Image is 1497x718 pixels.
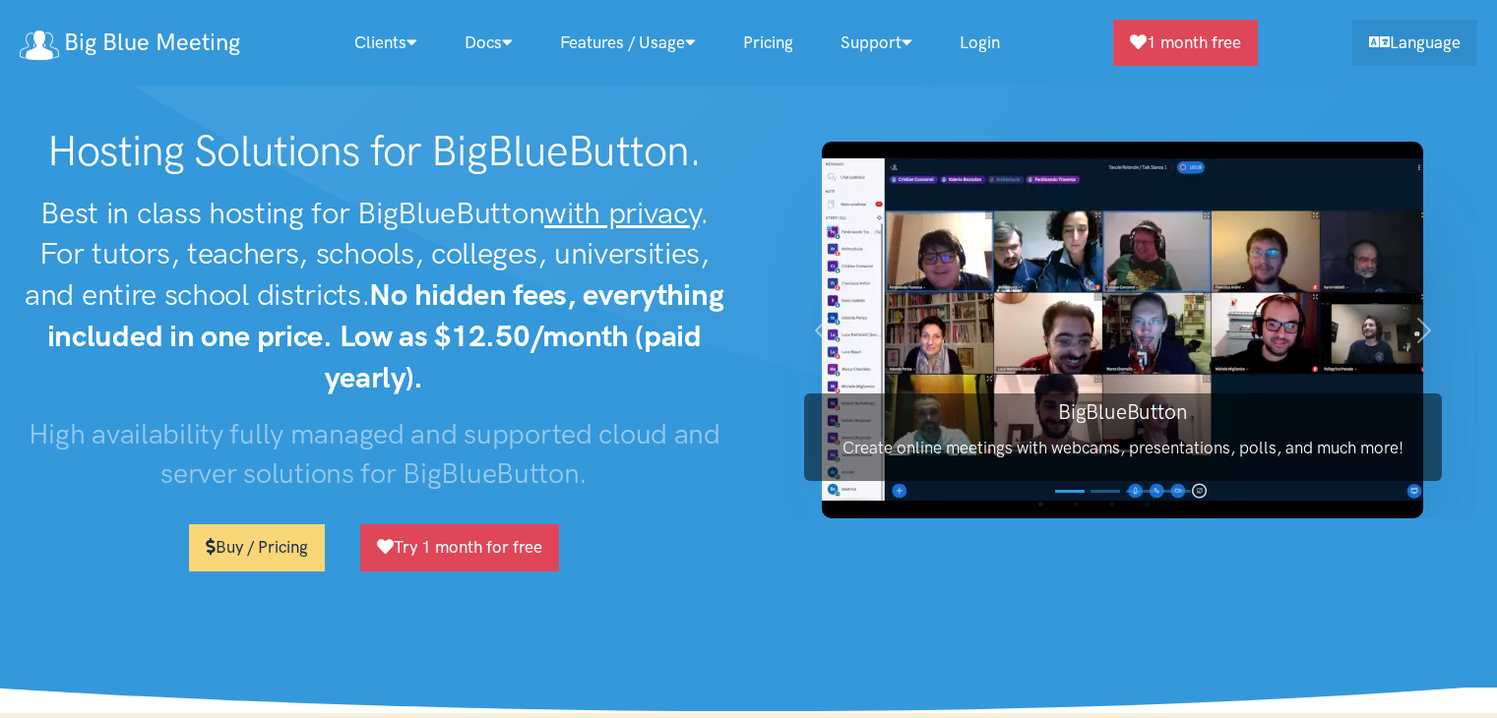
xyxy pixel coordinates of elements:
[20,22,240,64] a: Big Blue Meeting
[20,126,729,177] h1: Hosting Solutions for BigBlueButton.
[1352,20,1477,66] a: Language
[536,22,719,64] a: Features / Usage
[817,22,936,64] a: Support
[189,524,325,570] a: Buy / Pricing
[47,276,724,395] strong: No hidden fees, everything included in one price. Low as $12.50/month (paid yearly).
[360,524,559,570] a: Try 1 month for free
[20,414,729,494] h3: High availability fully managed and supported cloud and server solutions for BigBlueButton.
[822,142,1423,518] img: BigBlueButton screenshot
[20,30,59,60] img: logo
[804,435,1442,461] p: Create online meetings with webcams, presentations, polls, and much more!
[331,22,441,64] a: Clients
[804,397,1442,426] h3: BigBlueButton
[544,195,699,231] u: with privacy
[20,193,729,398] h2: Best in class hosting for BigBlueButton . For tutors, teachers, schools, colleges, universities, ...
[719,22,817,64] a: Pricing
[1113,20,1258,66] a: 1 month free
[441,22,536,64] a: Docs
[936,22,1024,64] a: Login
